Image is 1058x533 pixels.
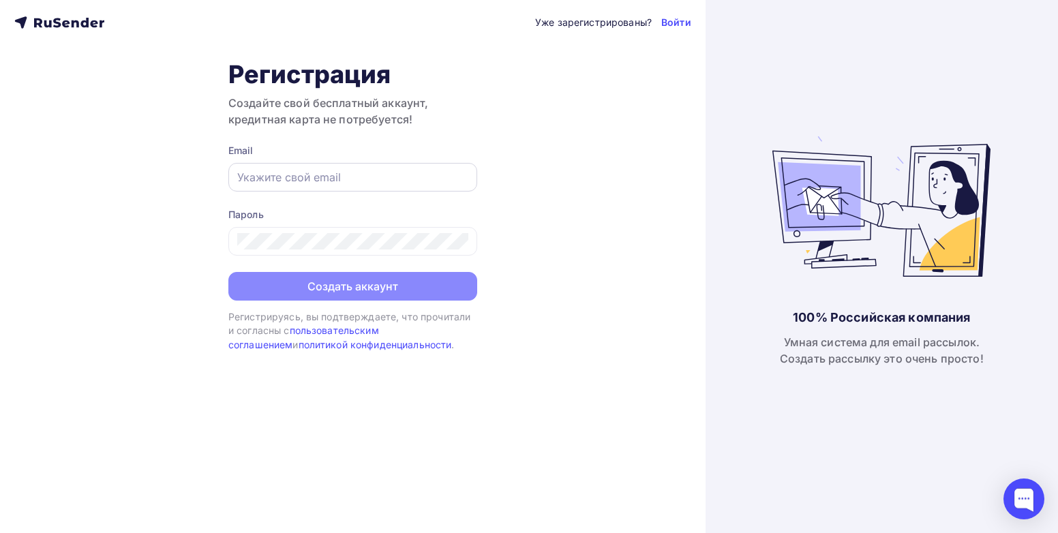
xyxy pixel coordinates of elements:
div: Уже зарегистрированы? [535,16,652,29]
a: пользовательским соглашением [228,324,379,350]
div: Пароль [228,208,477,222]
div: Умная система для email рассылок. Создать рассылку это очень просто! [780,334,984,367]
div: Регистрируясь, вы подтверждаете, что прочитали и согласны с и . [228,310,477,352]
div: 100% Российская компания [793,309,970,326]
a: политикой конфиденциальности [299,339,452,350]
a: Войти [661,16,691,29]
button: Создать аккаунт [228,272,477,301]
input: Укажите свой email [237,169,468,185]
h1: Регистрация [228,59,477,89]
div: Email [228,144,477,157]
h3: Создайте свой бесплатный аккаунт, кредитная карта не потребуется! [228,95,477,127]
